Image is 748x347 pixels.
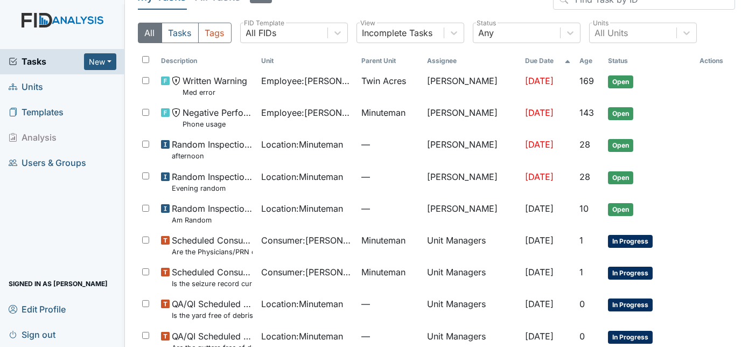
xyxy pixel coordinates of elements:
th: Toggle SortBy [521,52,575,70]
th: Toggle SortBy [575,52,604,70]
small: Med error [183,87,247,98]
span: 0 [579,331,585,342]
span: Location : Minuteman [261,138,343,151]
td: [PERSON_NAME] [423,134,521,165]
span: Users & Groups [9,155,86,171]
small: Phone usage [183,119,253,129]
div: Any [479,26,494,39]
span: Sign out [9,326,55,343]
span: Random Inspection for Evening Evening random [172,170,253,193]
span: [DATE] [525,299,554,309]
span: Open [608,107,633,120]
span: [DATE] [525,203,554,214]
th: Toggle SortBy [157,52,257,70]
a: Tasks [9,55,84,68]
span: Open [608,203,633,216]
td: [PERSON_NAME] [423,166,521,198]
span: Open [608,171,633,184]
small: Is the seizure record current? [172,279,253,289]
span: Twin Acres [361,74,406,87]
span: [DATE] [525,267,554,277]
span: Written Warning Med error [183,74,247,98]
button: All [138,23,162,43]
span: [DATE] [525,331,554,342]
td: Unit Managers [423,230,521,261]
span: [DATE] [525,75,554,86]
span: 1 [579,235,583,246]
span: Open [608,139,633,152]
div: All Units [595,26,628,39]
div: Type filter [138,23,232,43]
span: — [361,297,419,310]
td: [PERSON_NAME] [423,70,521,102]
span: Minuteman [361,106,406,119]
th: Toggle SortBy [604,52,695,70]
th: Assignee [423,52,521,70]
span: 28 [579,171,590,182]
small: Is the yard free of debris? [172,310,253,321]
span: Edit Profile [9,301,66,317]
span: QA/QI Scheduled Inspection Is the yard free of debris? [172,297,253,321]
span: In Progress [608,331,653,344]
span: 1 [579,267,583,277]
span: 10 [579,203,589,214]
span: — [361,202,419,215]
span: Units [9,79,43,95]
span: 169 [579,75,594,86]
span: Scheduled Consumer Chart Review Is the seizure record current? [172,266,253,289]
span: Consumer : [PERSON_NAME] [261,234,353,247]
span: Location : Minuteman [261,170,343,183]
span: Consumer : [PERSON_NAME] [261,266,353,279]
span: Open [608,75,633,88]
td: Unit Managers [423,293,521,325]
span: [DATE] [525,171,554,182]
small: Evening random [172,183,253,193]
span: 143 [579,107,594,118]
span: [DATE] [525,107,554,118]
td: Unit Managers [423,261,521,293]
span: [DATE] [525,139,554,150]
span: — [361,170,419,183]
span: Scheduled Consumer Chart Review Are the Physicians/PRN orders updated every 90 days? [172,234,253,257]
span: In Progress [608,299,653,311]
span: [DATE] [525,235,554,246]
button: Tags [198,23,232,43]
span: Signed in as [PERSON_NAME] [9,275,108,292]
small: Am Random [172,215,253,225]
button: Tasks [162,23,199,43]
span: Employee : [PERSON_NAME] [261,74,353,87]
span: Location : Minuteman [261,202,343,215]
span: Location : Minuteman [261,297,343,310]
span: Minuteman [361,266,406,279]
small: Are the Physicians/PRN orders updated every 90 days? [172,247,253,257]
td: [PERSON_NAME] [423,198,521,230]
span: Random Inspection for AM Am Random [172,202,253,225]
span: In Progress [608,235,653,248]
div: All FIDs [246,26,277,39]
span: Employee : [PERSON_NAME][GEOGRAPHIC_DATA] [261,106,353,119]
button: New [84,53,116,70]
span: Minuteman [361,234,406,247]
span: Templates [9,104,64,121]
span: Negative Performance Review Phone usage [183,106,253,129]
span: 0 [579,299,585,309]
th: Toggle SortBy [257,52,357,70]
span: — [361,138,419,151]
small: afternoon [172,151,253,161]
span: — [361,330,419,343]
input: Toggle All Rows Selected [142,56,149,63]
span: In Progress [608,267,653,280]
th: Actions [695,52,735,70]
span: Location : Minuteman [261,330,343,343]
span: Random Inspection for Afternoon afternoon [172,138,253,161]
td: [PERSON_NAME] [423,102,521,134]
th: Toggle SortBy [357,52,423,70]
span: 28 [579,139,590,150]
div: Incomplete Tasks [362,26,433,39]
